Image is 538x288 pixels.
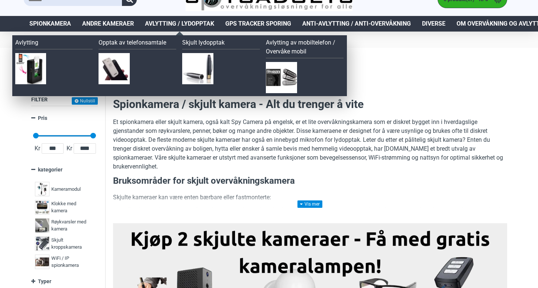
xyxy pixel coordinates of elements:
span: Filter [31,96,48,102]
span: Andre kameraer [82,19,134,28]
a: Typer [31,275,98,288]
p: Et spionkamera eller skjult kamera, også kalt Spy Camera på engelsk, er et lite overvåkningskamer... [113,118,507,171]
span: Kameramodul [51,186,81,193]
span: Røykvarsler med kamera [51,218,92,233]
a: Diverse [416,16,451,32]
img: Røykvarsler med kamera [35,218,49,233]
a: Spionkamera [24,16,77,32]
img: Skjult kroppskamera [35,236,49,251]
span: Skjult kroppskamera [51,236,92,251]
a: Avlytting / Lydopptak [139,16,220,32]
span: Anti-avlytting / Anti-overvåkning [302,19,411,28]
img: Klokke med kamera [35,200,49,215]
img: Opptak av telefonsamtale [99,53,130,84]
a: Opptak av telefonsamtale [99,38,176,49]
a: Pris [31,112,98,125]
span: Klokke med kamera [51,200,92,215]
img: Kameramodul [35,182,49,196]
a: kategorier [31,163,98,176]
a: Avlytting av mobiltelefon / Overvåke mobil [266,38,344,58]
img: Skjult lydopptak [182,53,213,84]
li: Disse kan tas med overalt og brukes til skjult filming i situasjoner der diskresjon er nødvendig ... [128,206,507,223]
span: Kr [65,144,74,153]
button: Nullstill [72,97,98,105]
a: Avlytting [15,38,93,49]
span: Diverse [422,19,445,28]
h3: Bruksområder for skjult overvåkningskamera [113,175,507,187]
a: Andre kameraer [77,16,139,32]
span: GPS Tracker Sporing [225,19,291,28]
img: WiFi / IP spionkamera [35,255,49,269]
a: GPS Tracker Sporing [220,16,297,32]
strong: Bærbare spionkameraer: [128,206,196,213]
span: WiFi / IP spionkamera [51,255,92,269]
span: Avlytting / Lydopptak [145,19,214,28]
img: Avlytting [15,53,46,84]
a: Skjult lydopptak [182,38,260,49]
span: Kr [33,144,42,153]
p: Skjulte kameraer kan være enten bærbare eller fastmonterte: [113,193,507,202]
h2: Spionkamera / skjult kamera - Alt du trenger å vite [113,96,507,112]
span: Spionkamera [29,19,71,28]
a: Anti-avlytting / Anti-overvåkning [297,16,416,32]
img: Avlytting av mobiltelefon / Overvåke mobil [266,62,297,93]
